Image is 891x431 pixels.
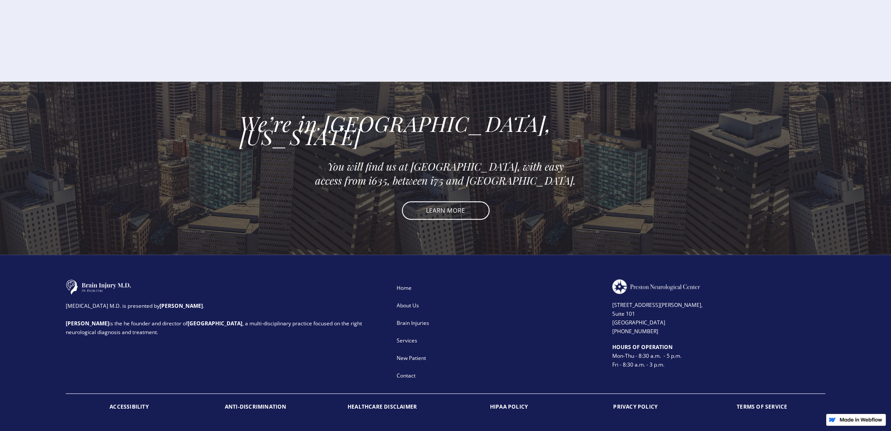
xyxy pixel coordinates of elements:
[402,201,490,220] a: LEARN MORE
[192,394,319,420] a: ANTI-DISCRIMINATION
[612,343,673,351] strong: HOURS OF OPERATION ‍
[392,367,605,385] a: Contact
[397,354,601,363] div: New Patient
[445,394,572,420] a: HIPAA POLICY
[699,394,825,420] a: TERMS OF SERVICE
[490,403,528,410] strong: HIPAA POLICY
[188,320,242,327] strong: [GEOGRAPHIC_DATA]
[392,349,605,367] a: New Patient
[225,403,287,410] strong: ANTI-DISCRIMINATION
[397,336,601,345] div: Services
[315,159,576,187] em: You will find us at [GEOGRAPHIC_DATA], with easy access from i635, between i75 and [GEOGRAPHIC_DA...
[737,403,787,410] strong: TERMS OF SERVICE
[612,294,825,336] div: [STREET_ADDRESS][PERSON_NAME], Suite 101 [GEOGRAPHIC_DATA] [PHONE_NUMBER]
[612,343,825,369] div: Mon-Thu - 8:30 a.m. - 5 p.m. Fri - 8:30 a.m. - 3 p.m.
[240,109,551,150] em: We’re in [GEOGRAPHIC_DATA], [US_STATE]
[160,302,203,310] strong: [PERSON_NAME]
[66,295,385,337] div: [MEDICAL_DATA] M.D. is presented by . is the he founder and director of , a multi-disciplinary pr...
[397,301,601,310] div: About Us
[392,332,605,349] a: Services
[392,279,605,297] a: Home
[397,319,601,328] div: Brain Injuries
[613,403,657,410] strong: PRIVACY POLICY
[397,284,601,292] div: Home
[66,320,109,327] strong: [PERSON_NAME]
[397,371,601,380] div: Contact
[392,314,605,332] a: Brain Injuries
[348,403,417,410] strong: HEALTHCARE DISCLAIMER
[110,403,149,410] strong: ACCESSIBILITY
[66,394,192,420] a: ACCESSIBILITY
[839,417,882,422] img: Made in Webflow
[319,394,446,420] a: HEALTHCARE DISCLAIMER
[392,297,605,314] a: About Us
[572,394,699,420] a: PRIVACY POLICY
